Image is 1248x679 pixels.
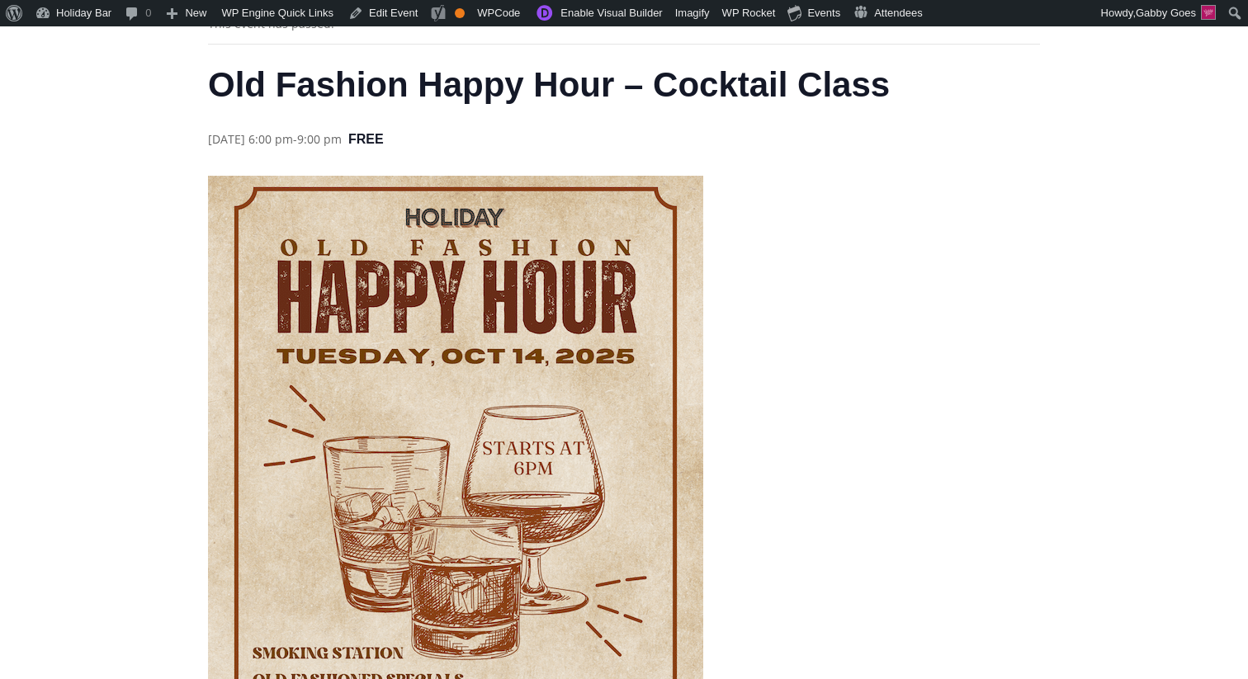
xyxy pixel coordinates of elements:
h1: Old Fashion Happy Hour – Cocktail Class [208,61,1040,109]
span: 9:00 pm [297,131,342,147]
span: Gabby Goes [1136,7,1196,19]
div: - [208,130,342,149]
span: [DATE] 6:00 pm [208,131,293,147]
span: Free [348,129,384,150]
div: OK [455,8,465,18]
